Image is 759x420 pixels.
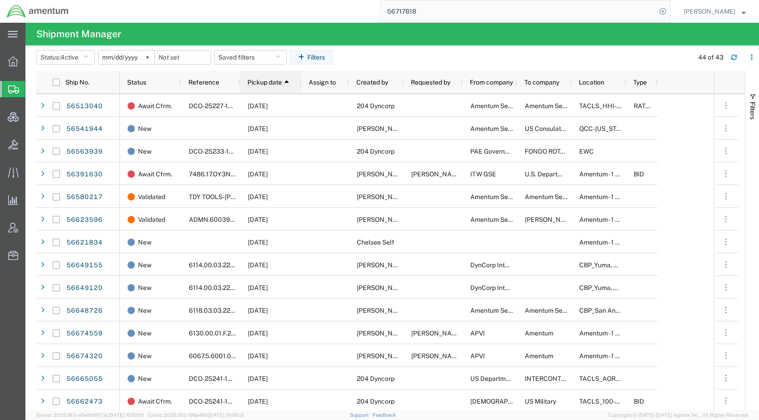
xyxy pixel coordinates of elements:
[357,125,409,132] span: Ray Cheatteam
[356,79,388,86] span: Created by
[579,307,698,314] span: CBP_San Antonio, TX_WST
[138,185,165,208] span: Validated
[373,412,396,418] a: Feedback
[525,398,556,405] span: US Military
[248,307,268,314] span: 08/28/2025
[470,352,485,360] span: APVI
[579,330,626,337] span: Amentum - 1 gcp
[470,79,513,86] span: From company
[470,330,485,337] span: APVI
[138,390,172,413] span: Await Cfrm.
[189,148,247,155] span: DCO-25233-167185
[634,398,644,405] span: BID
[350,412,373,418] a: Support
[309,79,336,86] span: Assign to
[579,79,604,86] span: Location
[579,170,626,178] span: Amentum - 1 gcp
[357,284,409,291] span: Alfredo Padilla
[411,79,450,86] span: Requested by
[60,54,79,61] span: Active
[248,352,268,360] span: 08/29/2025
[66,349,103,364] a: 56674320
[138,276,152,299] span: New
[248,261,268,269] span: 08/28/2025
[525,148,629,155] span: FONDO ROTATORIO DE LA POLICIA
[608,411,748,419] span: Copyright © [DATE]-[DATE] Agistix Inc., All Rights Reserved
[357,102,394,110] span: 204 Dyncorp
[357,352,409,360] span: Rebecca Galloway
[525,375,646,382] span: INTERCONTINENTAL JET SERVICE CORP
[470,170,496,178] span: ITW GSE
[99,50,154,64] input: Not set
[138,367,152,390] span: New
[66,395,103,409] a: 56662473
[138,345,152,367] span: New
[634,102,654,110] span: RATED
[247,79,282,86] span: Pickup date
[579,398,715,405] span: TACLS_100-Weisbaden, Germany
[749,102,756,120] span: Filters
[108,412,144,418] span: [DATE] 10:10:00
[579,352,626,360] span: Amentum - 1 gcp
[248,284,268,291] span: 08/28/2025
[189,193,276,200] span: TDY TOOLS-RUSSELL
[189,307,282,314] span: 6118.03.03.2219.000.WST.0000
[579,125,630,132] span: QCC-Texas
[66,99,103,114] a: 56513040
[208,412,244,418] span: [DATE] 10:06:13
[248,398,268,405] span: 09/02/2025
[248,125,268,132] span: 08/19/2025
[470,307,537,314] span: Amentum Services, Inc
[189,102,248,110] span: DCO-25227-166934
[138,163,172,185] span: Await Cfrm.
[248,170,268,178] span: 08/22/2025
[684,6,735,16] span: Kent Gilman
[248,102,268,110] span: 08/15/2025
[525,216,577,223] span: Dominique Mulumba
[66,235,103,250] a: 56621834
[138,95,172,117] span: Await Cfrm.
[66,167,103,182] a: 56391630
[357,239,394,246] span: Chelsee Self
[357,375,394,382] span: 204 Dyncorp
[470,193,537,200] span: Amentum Services, Inc
[65,79,89,86] span: Ship No.
[634,170,644,178] span: BID
[66,304,103,318] a: 56648726
[248,148,268,155] span: 08/21/2025
[66,372,103,386] a: 56665055
[138,231,152,254] span: New
[138,208,165,231] span: Validated
[138,140,152,163] span: New
[66,326,103,341] a: 56674559
[411,330,463,337] span: Rebecca Galloway
[470,125,538,132] span: Amentum Services, Inc.
[579,193,626,200] span: Amentum - 1 gcp
[470,284,547,291] span: DynCorp International LLC
[579,284,639,291] span: CBP_Yuma, AZ_YUM
[66,190,103,205] a: 56580217
[290,50,333,65] button: Filters
[470,216,538,223] span: Amentum Services, Inc.
[189,216,255,223] span: ADMN.600391.00000
[66,281,103,295] a: 56649120
[138,117,152,140] span: New
[357,398,394,405] span: 204 Dyncorp
[189,170,291,178] span: 7486.17.OY3NON.FINONRE.F4538
[579,239,626,246] span: Amentum - 1 gcp
[380,0,656,22] input: Search for shipment number, reference number
[357,170,409,178] span: Jason Champagne
[189,284,270,291] span: 6114.00.03.2219.YUM.0000
[66,122,103,136] a: 56541944
[188,79,219,86] span: Reference
[66,213,103,227] a: 56623596
[524,79,559,86] span: To company
[470,375,549,382] span: US Department of Defense
[138,322,152,345] span: New
[66,258,103,273] a: 56649155
[357,261,409,269] span: Alfredo Padilla
[470,102,538,110] span: Amentum Services, Inc.
[683,6,746,17] button: [PERSON_NAME]
[525,102,593,110] span: Amentum Services, Inc.
[357,330,409,337] span: Rebecca Galloway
